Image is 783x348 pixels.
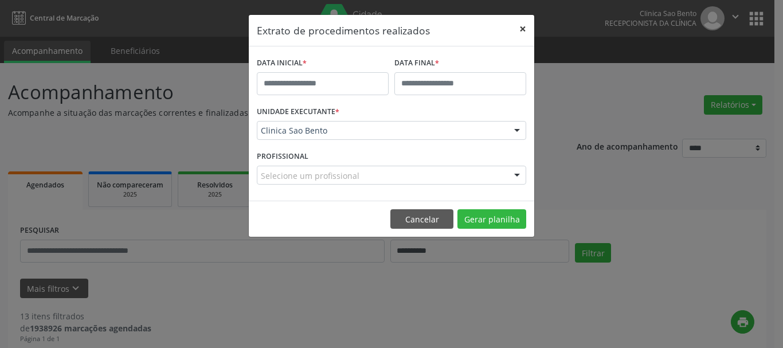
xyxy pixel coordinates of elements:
label: DATA INICIAL [257,54,307,72]
span: Clinica Sao Bento [261,125,503,136]
span: Selecione um profissional [261,170,359,182]
label: DATA FINAL [394,54,439,72]
button: Close [511,15,534,43]
button: Cancelar [390,209,453,229]
h5: Extrato de procedimentos realizados [257,23,430,38]
button: Gerar planilha [457,209,526,229]
label: UNIDADE EXECUTANTE [257,103,339,121]
label: PROFISSIONAL [257,148,308,166]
